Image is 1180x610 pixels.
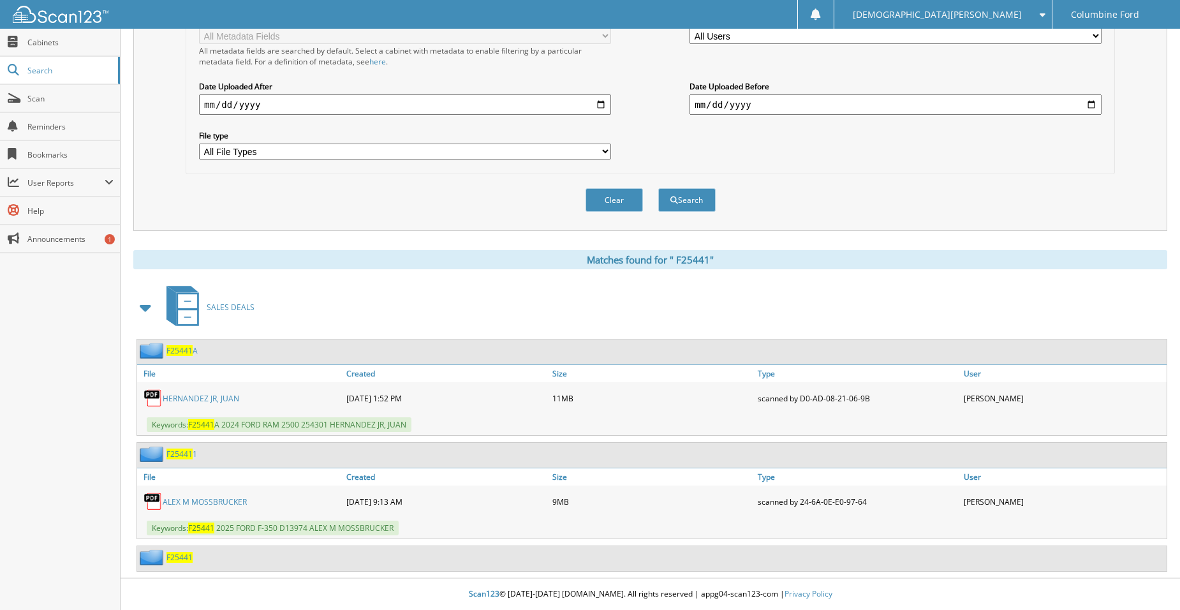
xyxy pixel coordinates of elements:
a: Size [549,365,755,382]
span: Scan [27,93,114,104]
div: Matches found for " F25441" [133,250,1167,269]
img: folder2.png [140,446,166,462]
span: F 2 5 4 4 1 [188,523,214,533]
div: [DATE] 1:52 PM [343,385,549,411]
span: F 2 5 4 4 1 [166,552,193,563]
a: Type [755,468,961,486]
div: [PERSON_NAME] [961,489,1167,514]
label: Date Uploaded After [199,81,611,92]
span: F 2 5 4 4 1 [166,449,193,459]
span: F 2 5 4 4 1 [166,345,193,356]
a: File [137,365,343,382]
span: Columbine Ford [1071,11,1139,19]
a: Created [343,468,549,486]
a: F25441A [166,345,198,356]
img: PDF.png [144,492,163,511]
a: Type [755,365,961,382]
span: Keywords: 2 0 2 5 F O R D F - 3 5 0 D 1 3 9 7 4 A L E X M M O S S B R U C K E R [147,521,399,535]
label: File type [199,130,611,141]
img: scan123-logo-white.svg [13,6,108,23]
span: Scan123 [469,588,499,599]
div: 11MB [549,385,755,411]
a: F25441 [166,552,193,563]
a: ALEX M MOSSBRUCKER [163,496,247,507]
button: Search [658,188,716,212]
span: F 2 5 4 4 1 [188,419,214,430]
a: User [961,365,1167,382]
span: S A L E S D E A L S [207,302,254,313]
span: Keywords: A 2 0 2 4 F O R D R A M 2 5 0 0 2 5 4 3 0 1 H E R N A N D E Z J R , J U A N [147,417,411,432]
button: Clear [586,188,643,212]
a: User [961,468,1167,486]
div: [PERSON_NAME] [961,385,1167,411]
div: [DATE] 9:13 AM [343,489,549,514]
a: File [137,468,343,486]
span: Reminders [27,121,114,132]
img: folder2.png [140,343,166,359]
img: PDF.png [144,389,163,408]
a: Size [549,468,755,486]
img: folder2.png [140,549,166,565]
a: Created [343,365,549,382]
label: Date Uploaded Before [690,81,1102,92]
div: All metadata fields are searched by default. Select a cabinet with metadata to enable filtering b... [199,45,611,67]
div: © [DATE]-[DATE] [DOMAIN_NAME]. All rights reserved | appg04-scan123-com | [121,579,1180,610]
span: Search [27,65,112,76]
div: 9MB [549,489,755,514]
a: F254411 [166,449,197,459]
input: start [199,94,611,115]
a: SALES DEALS [159,282,254,332]
a: here [369,56,386,67]
span: Announcements [27,234,114,244]
span: Cabinets [27,37,114,48]
input: end [690,94,1102,115]
span: [DEMOGRAPHIC_DATA][PERSON_NAME] [853,11,1022,19]
span: Help [27,205,114,216]
a: Privacy Policy [785,588,832,599]
span: User Reports [27,177,105,188]
div: 1 [105,234,115,244]
div: scanned by 24-6A-0E-E0-97-64 [755,489,961,514]
div: scanned by D0-AD-08-21-06-9B [755,385,961,411]
span: Bookmarks [27,149,114,160]
a: HERNANDEZ JR, JUAN [163,393,239,404]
